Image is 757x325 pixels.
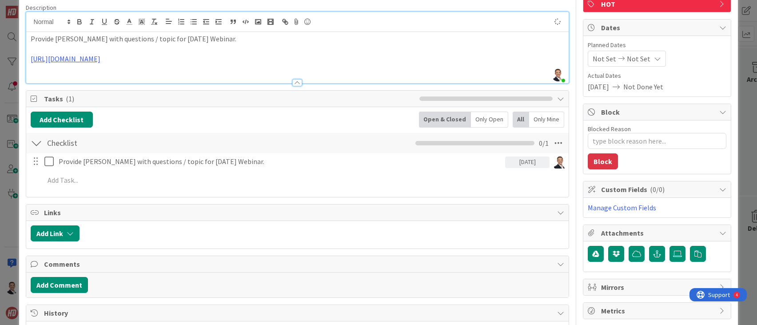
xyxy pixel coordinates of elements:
[588,40,726,50] span: Planned Dates
[539,138,549,148] span: 0 / 1
[26,4,56,12] span: Description
[31,112,93,128] button: Add Checklist
[588,125,631,133] label: Blocked Reason
[601,184,715,195] span: Custom Fields
[31,277,88,293] button: Add Comment
[44,93,415,104] span: Tasks
[623,81,663,92] span: Not Done Yet
[44,135,244,151] input: Add Checklist...
[627,53,650,64] span: Not Set
[601,282,715,293] span: Mirrors
[552,69,564,81] img: UCWZD98YtWJuY0ewth2JkLzM7ZIabXpM.png
[593,53,616,64] span: Not Set
[44,259,553,269] span: Comments
[588,203,656,212] a: Manage Custom Fields
[471,112,508,128] div: Only Open
[31,225,80,241] button: Add Link
[19,1,40,12] span: Support
[588,81,609,92] span: [DATE]
[601,22,715,33] span: Dates
[601,305,715,316] span: Metrics
[31,34,565,44] p: Provide [PERSON_NAME] with questions / topic for [DATE] Webinar.
[505,156,550,168] div: [DATE]
[650,185,665,194] span: ( 0/0 )
[44,207,553,218] span: Links
[513,112,529,128] div: All
[529,112,564,128] div: Only Mine
[46,4,48,11] div: 4
[59,156,502,167] p: Provide [PERSON_NAME] with questions / topic for [DATE] Webinar.
[588,71,726,80] span: Actual Dates
[601,228,715,238] span: Attachments
[44,308,553,318] span: History
[601,107,715,117] span: Block
[588,153,618,169] button: Block
[554,156,566,169] img: SL
[419,112,471,128] div: Open & Closed
[31,54,100,63] a: [URL][DOMAIN_NAME]
[66,94,74,103] span: ( 1 )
